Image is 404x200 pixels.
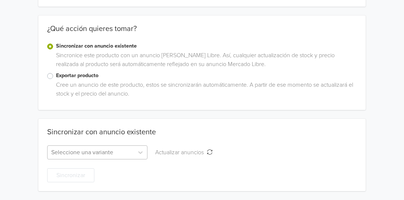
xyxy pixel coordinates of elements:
div: Sincronizar con anuncio existente [47,128,156,137]
button: Actualizar anuncios [150,145,217,159]
div: Cree un anuncio de este producto, estos se sincronizarán automáticamente. A partir de ese momento... [53,80,357,101]
label: Exportar producto [56,72,357,80]
button: Sincronizar [47,168,94,182]
div: Sincronice este producto con un anuncio [PERSON_NAME] Libre. Así, cualquier actualización de stoc... [53,51,357,72]
div: ¿Qué acción quieres tomar? [38,24,366,42]
label: Sincronizar con anuncio existente [56,42,357,50]
span: Actualizar anuncios [155,149,207,156]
